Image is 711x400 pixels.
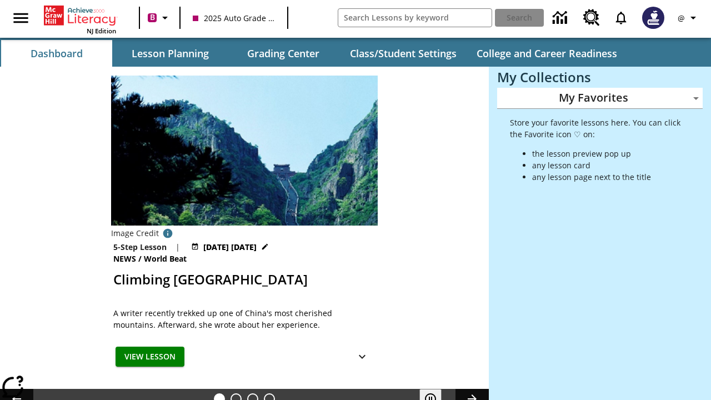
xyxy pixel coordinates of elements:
[144,253,189,265] span: World Beat
[111,76,378,226] img: 6000 stone steps to climb Mount Tai in Chinese countryside
[176,241,180,253] span: |
[4,2,37,34] button: Open side menu
[532,148,682,159] li: the lesson preview pop up
[203,241,257,253] span: [DATE] [DATE]
[577,3,607,33] a: Resource Center, Will open in new tab
[497,88,703,109] div: My Favorites
[138,253,142,264] span: /
[642,7,664,29] img: Avatar
[150,11,155,24] span: B
[143,8,176,28] button: Boost Class color is violet red. Change class color
[113,307,375,331] div: A writer recently trekked up one of China's most cherished mountains. Afterward, she wrote about ...
[159,226,177,241] button: Credit for photo and all related images: Public Domain/Charlie Fong
[189,241,271,253] button: Jul 22 - Jun 30 Choose Dates
[113,241,167,253] p: 5-Step Lesson
[111,228,159,239] p: Image Credit
[87,27,116,35] span: NJ Edition
[44,3,116,35] div: Home
[338,9,492,27] input: search field
[113,269,375,289] h2: Climbing Mount Tai
[635,3,671,32] button: Select a new avatar
[341,40,465,67] button: Class/Student Settings
[1,40,112,67] button: Dashboard
[114,40,226,67] button: Lesson Planning
[193,12,275,24] span: 2025 Auto Grade 10
[546,3,577,33] a: Data Center
[607,3,635,32] a: Notifications
[351,347,373,367] button: Show Details
[116,347,184,367] button: View Lesson
[228,40,339,67] button: Grading Center
[532,159,682,171] li: any lesson card
[497,69,703,85] h3: My Collections
[671,8,707,28] button: Profile/Settings
[44,4,116,27] a: Home
[678,12,685,24] span: @
[468,40,626,67] button: College and Career Readiness
[532,171,682,183] li: any lesson page next to the title
[113,253,138,265] span: News
[510,117,682,140] p: Store your favorite lessons here. You can click the Favorite icon ♡ on:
